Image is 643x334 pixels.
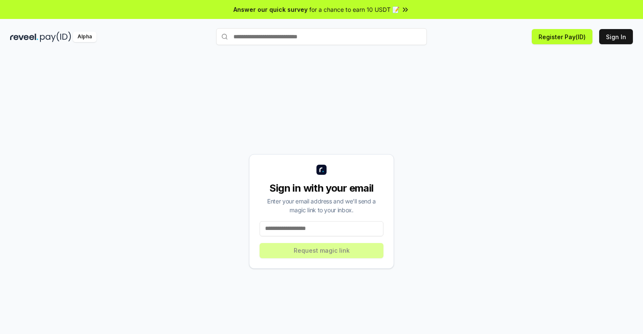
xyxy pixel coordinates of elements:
img: pay_id [40,32,71,42]
span: Answer our quick survey [233,5,308,14]
button: Register Pay(ID) [532,29,592,44]
button: Sign In [599,29,633,44]
span: for a chance to earn 10 USDT 📝 [309,5,399,14]
div: Alpha [73,32,96,42]
img: logo_small [316,165,327,175]
div: Enter your email address and we’ll send a magic link to your inbox. [260,197,383,214]
img: reveel_dark [10,32,38,42]
div: Sign in with your email [260,182,383,195]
